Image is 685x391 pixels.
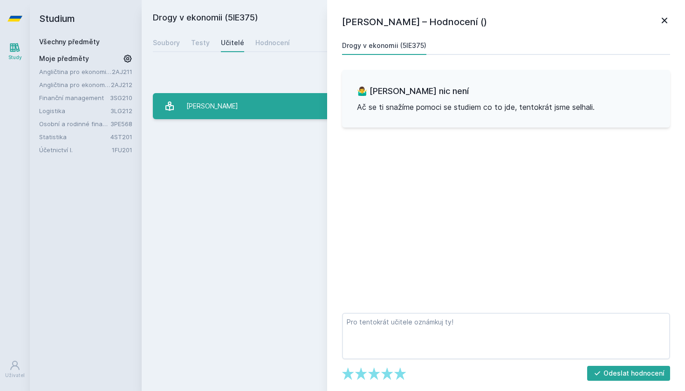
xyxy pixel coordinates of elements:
a: Všechny předměty [39,38,100,46]
a: Angličtina pro ekonomická studia 1 (B2/C1) [39,67,112,76]
a: Účetnictví I. [39,145,112,155]
div: Testy [191,38,210,47]
p: Ač se ti snažíme pomoci se studiem co to jde, tentokrát jsme selhali. [357,101,655,113]
div: Soubory [153,38,180,47]
a: Soubory [153,34,180,52]
a: Statistika [39,132,110,142]
h3: 🤷‍♂️ [PERSON_NAME] nic není [357,85,655,98]
a: Logistika [39,106,110,115]
a: 3PE568 [110,120,132,128]
div: Study [8,54,22,61]
a: [PERSON_NAME] [153,93,674,119]
a: 1FU201 [112,146,132,154]
span: Moje předměty [39,54,89,63]
div: [PERSON_NAME] [186,97,238,115]
h2: Drogy v ekonomii (5IE375) [153,11,569,26]
div: Uživatel [5,372,25,379]
a: Osobní a rodinné finance [39,119,110,128]
a: 4ST201 [110,133,132,141]
a: Study [2,37,28,66]
a: 2AJ212 [111,81,132,88]
a: Finanční management [39,93,110,102]
a: Hodnocení [255,34,290,52]
div: Hodnocení [255,38,290,47]
a: Testy [191,34,210,52]
a: Angličtina pro ekonomická studia 2 (B2/C1) [39,80,111,89]
a: 3SG210 [110,94,132,101]
a: 3LG212 [110,107,132,115]
a: Uživatel [2,355,28,384]
div: Učitelé [221,38,244,47]
a: 2AJ211 [112,68,132,75]
a: Učitelé [221,34,244,52]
